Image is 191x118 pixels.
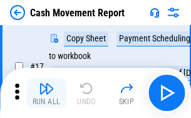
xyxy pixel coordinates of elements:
[26,78,66,108] button: Run All
[119,98,135,105] div: Skip
[150,8,160,18] img: Support
[10,5,25,20] img: Back
[39,81,54,96] img: Run All
[157,83,177,103] img: Main button
[119,81,134,96] img: Skip
[106,78,147,108] button: Skip
[64,31,108,46] div: Copy Sheet
[49,51,91,61] div: to workbook
[33,98,61,105] div: Run All
[30,62,44,72] span: # 17
[166,5,181,20] img: Settings menu
[30,7,125,19] div: Cash Movement Report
